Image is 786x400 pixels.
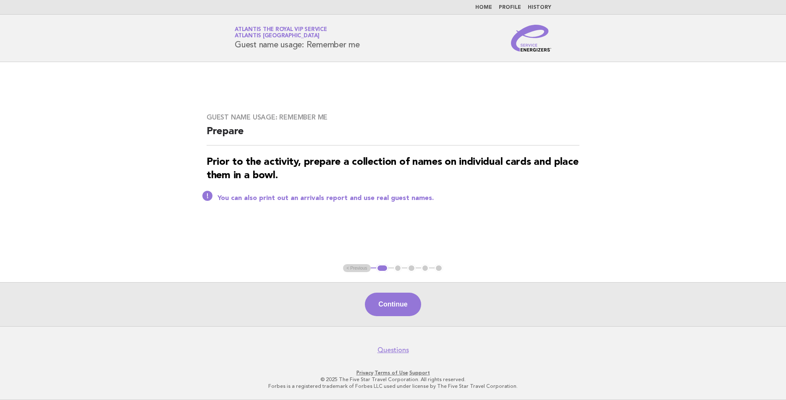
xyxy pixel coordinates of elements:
a: Home [475,5,492,10]
a: Atlantis the Royal VIP ServiceAtlantis [GEOGRAPHIC_DATA] [235,27,327,39]
p: · · [136,369,650,376]
h3: Guest name usage: Remember me [207,113,579,122]
button: 1 [376,264,388,273]
strong: Prior to the activity, prepare a collection of names on individual cards and place them in a bowl. [207,157,578,181]
a: Support [409,370,430,376]
p: Forbes is a registered trademark of Forbes LLC used under license by The Five Star Travel Corpora... [136,383,650,390]
p: © 2025 The Five Star Travel Corporation. All rights reserved. [136,376,650,383]
a: Questions [377,346,409,354]
a: Profile [499,5,521,10]
button: Continue [365,293,421,316]
h2: Prepare [207,125,579,145]
a: History [528,5,551,10]
p: You can also print out an arrivals report and use real guest names. [217,194,579,203]
a: Privacy [356,370,373,376]
span: Atlantis [GEOGRAPHIC_DATA] [235,34,320,39]
img: Service Energizers [511,25,551,52]
a: Terms of Use [375,370,408,376]
h1: Guest name usage: Remember me [235,27,360,49]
